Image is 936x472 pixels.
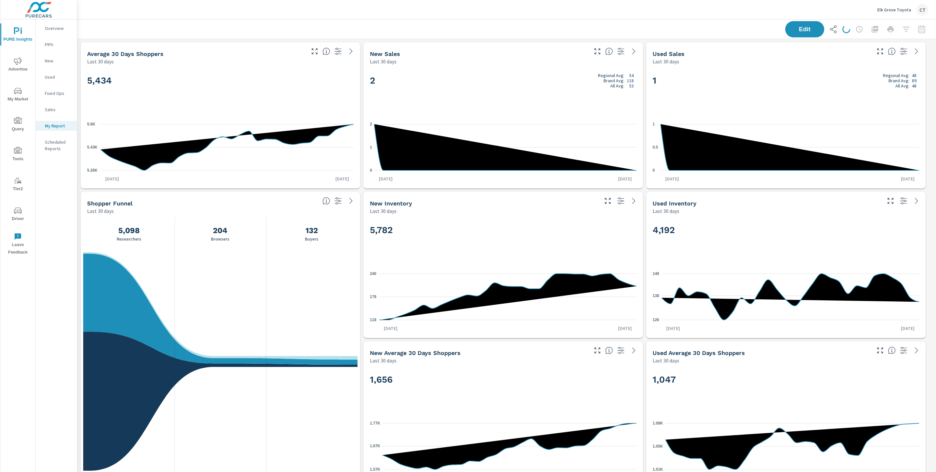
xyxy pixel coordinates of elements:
a: See more details in report [346,196,356,206]
p: 53 [629,83,634,88]
p: [DATE] [661,176,683,182]
span: Tools [2,147,33,163]
p: Scheduled Reports [45,139,72,152]
p: Elk Grove Toyota [877,7,911,13]
text: 240 [370,271,376,276]
text: 118 [370,317,376,322]
p: [DATE] [662,325,684,332]
span: Tier2 [2,177,33,193]
p: [DATE] [331,176,354,182]
button: Make Fullscreen [592,46,603,57]
a: See more details in report [911,196,922,206]
span: Advertise [2,57,33,73]
div: nav menu [0,20,35,259]
button: Edit [785,21,824,37]
span: Leave Feedback [2,233,33,256]
p: 118 [627,78,634,83]
text: 0 [653,168,655,172]
h5: Used Inventory [653,200,696,207]
p: PIPA [45,41,72,48]
text: 1 [653,122,655,126]
span: My Market [2,87,33,103]
h2: 1,656 [370,374,636,385]
a: See more details in report [629,46,639,57]
text: 138 [653,293,659,298]
text: 1.57K [370,467,380,471]
div: Scheduled Reports [36,137,77,153]
p: [DATE] [101,176,123,182]
h2: 4,192 [653,224,919,236]
text: 126 [653,317,659,322]
text: 5.6K [87,122,96,126]
span: Driver [2,207,33,223]
p: Last 30 days [370,207,396,215]
p: [DATE] [896,325,919,332]
button: Make Fullscreen [603,196,613,206]
p: Used [45,74,72,80]
div: Sales [36,105,77,114]
span: Query [2,117,33,133]
p: Last 30 days [653,207,679,215]
span: Number of vehicles sold by the dealership over the selected date range. [Source: This data is sou... [605,47,613,55]
p: Last 30 days [87,207,114,215]
span: A rolling 30 day total of daily Shoppers on the dealership website, averaged over the selected da... [322,47,330,55]
p: [DATE] [374,176,397,182]
p: Last 30 days [653,357,679,364]
a: See more details in report [346,46,356,57]
text: 5.26K [87,168,97,172]
div: My Report [36,121,77,131]
text: 1 [370,145,372,149]
p: Overview [45,25,72,32]
button: Make Fullscreen [309,46,320,57]
h2: 1 [653,73,919,88]
p: Last 30 days [87,58,114,65]
p: [DATE] [896,176,919,182]
text: 1.77K [370,421,380,425]
p: Fixed Ops [45,90,72,97]
button: Make Fullscreen [885,196,896,206]
div: Overview [36,23,77,33]
text: 1.08K [653,421,663,425]
button: Make Fullscreen [875,345,885,356]
p: [DATE] [379,325,402,332]
a: See more details in report [911,345,922,356]
p: Last 30 days [370,58,396,65]
button: Share Report [827,23,840,36]
h5: Used Sales [653,50,684,57]
h5: New Average 30 Days Shoppers [370,349,461,356]
h5: New Sales [370,50,400,57]
div: CT [916,4,928,16]
text: 5.43K [87,145,97,149]
div: PIPA [36,40,77,49]
p: [DATE] [614,325,636,332]
p: Last 30 days [653,58,679,65]
text: 1.67K [370,444,380,448]
p: Last 30 days [370,357,396,364]
h2: 2 [370,73,636,88]
text: 2 [370,122,372,126]
text: 1.05K [653,444,663,448]
div: New [36,56,77,66]
span: Know where every customer is during their purchase journey. View customer activity from first cli... [322,197,330,205]
div: Fixed Ops [36,88,77,98]
p: My Report [45,123,72,129]
a: See more details in report [629,196,639,206]
span: A rolling 30 day total of daily Shoppers on the dealership website, averaged over the selected da... [888,347,896,354]
h5: Shopper Funnel [87,200,133,207]
span: PURE Insights [2,27,33,43]
h2: 5,434 [87,75,354,86]
text: 1.01K [653,467,663,471]
text: 149 [653,271,659,276]
p: All Avg: [610,83,624,88]
h5: Average 30 Days Shoppers [87,50,163,57]
h2: 5,782 [370,224,636,236]
text: 179 [370,294,376,299]
p: Regional Avg: [598,73,624,78]
p: 54 [629,73,634,78]
h2: 1,047 [653,374,919,385]
h5: Used Average 30 Days Shoppers [653,349,745,356]
text: 0.5 [653,145,658,149]
p: New [45,58,72,64]
h5: New Inventory [370,200,412,207]
span: A rolling 30 day total of daily Shoppers on the dealership website, averaged over the selected da... [605,347,613,354]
